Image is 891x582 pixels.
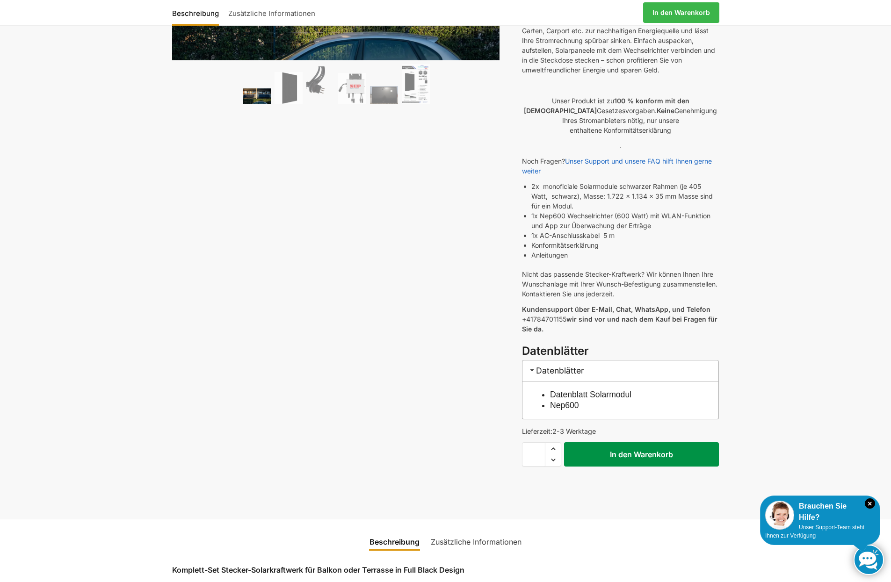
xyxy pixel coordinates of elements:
img: Anschlusskabel-3meter_schweizer-stecker [306,66,334,104]
a: Beschreibung [172,1,224,24]
p: Nicht das passende Stecker-Kraftwerk? Wir können Ihnen Ihre Wunschanlage mit Ihrer Wunsch-Befesti... [522,269,719,299]
h3: Datenblätter [522,343,719,359]
span: 2-3 Werktage [552,427,596,435]
img: TommaTech Vorderseite [275,72,303,104]
button: In den Warenkorb [564,442,719,467]
a: Zusätzliche Informationen [425,531,527,553]
iframe: Sicherer Rahmen für schnelle Bezahlvorgänge [520,472,721,498]
span: Reduce quantity [545,454,561,466]
p: 41784701155 [522,304,719,334]
strong: Komplett-Set Stecker-Solarkraftwerk für Balkon oder Terrasse in Full Black Design [172,565,464,575]
p: Unser Produkt ist zu Gesetzesvorgaben. Genehmigung Ihres Stromanbieters nötig, nur unsere enthalt... [522,96,719,135]
a: Datenblatt Solarmodul [550,390,631,399]
li: 1x Nep600 Wechselrichter (600 Watt) mit WLAN-Funktion und App zur Überwachung der Erträge [531,211,719,230]
a: Zusätzliche Informationen [224,1,320,24]
a: In den Warenkorb [643,2,719,23]
li: Konformitätserklärung [531,240,719,250]
li: 2x monoficiale Solarmodule schwarzer Rahmen (je 405 Watt, schwarz), Masse: 1.722 x 1.134 x 35 mm ... [531,181,719,211]
span: Lieferzeit: [522,427,596,435]
i: Schließen [865,498,875,509]
img: Customer service [765,501,794,530]
strong: wir sind vor und nach dem Kauf bei Fragen für Sie da. [522,315,717,333]
img: NEP 800 Drosselbar auf 600 Watt [338,73,366,104]
img: 2 Balkonkraftwerke [243,88,271,104]
a: Beschreibung [364,531,425,553]
img: Balkonkraftwerk 600/810 Watt Fullblack – Bild 5 [370,86,398,104]
h3: Datenblätter [522,360,719,381]
div: Brauchen Sie Hilfe? [765,501,875,523]
strong: Keine [657,107,674,115]
p: Noch Fragen? [522,156,719,176]
span: Unser Support-Team steht Ihnen zur Verfügung [765,524,864,539]
li: Anleitungen [531,250,719,260]
img: Balkonkraftwerk 600/810 Watt Fullblack – Bild 6 [402,64,430,104]
a: Nep600 [550,401,579,410]
a: Unser Support und unsere FAQ hilft Ihnen gerne weiter [522,157,712,175]
span: Increase quantity [545,443,561,455]
p: Unser steckerfertiges Balkonkraftwerk macht Ihren Balkon, Garten, Carport etc. zur nachhaltigen E... [522,16,719,75]
li: 1x AC-Anschlusskabel 5 m [531,230,719,240]
input: Produktmenge [522,442,545,467]
strong: 100 % konform mit den [DEMOGRAPHIC_DATA] [524,97,689,115]
p: . [522,141,719,151]
strong: Kundensupport über E-Mail, Chat, WhatsApp, und Telefon + [522,305,710,323]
